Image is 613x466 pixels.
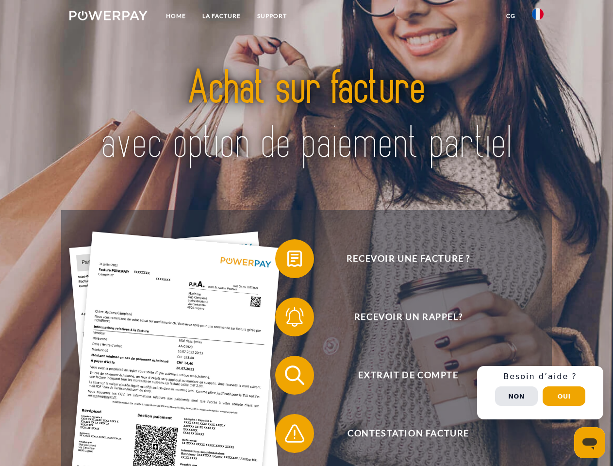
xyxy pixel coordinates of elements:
img: qb_warning.svg [282,421,307,446]
img: qb_bell.svg [282,305,307,329]
button: Contestation Facture [275,414,528,453]
span: Contestation Facture [289,414,527,453]
button: Recevoir une facture ? [275,239,528,278]
div: Schnellhilfe [477,366,603,419]
img: fr [532,8,544,20]
h3: Besoin d’aide ? [483,372,597,382]
img: title-powerpay_fr.svg [93,47,520,186]
img: qb_search.svg [282,363,307,387]
a: Support [249,7,295,25]
a: Home [158,7,194,25]
img: logo-powerpay-white.svg [69,11,148,20]
a: LA FACTURE [194,7,249,25]
span: Recevoir une facture ? [289,239,527,278]
span: Extrait de compte [289,356,527,395]
button: Recevoir un rappel? [275,298,528,336]
button: Extrait de compte [275,356,528,395]
button: Oui [543,386,585,406]
a: CG [498,7,524,25]
button: Non [495,386,538,406]
span: Recevoir un rappel? [289,298,527,336]
iframe: Bouton de lancement de la fenêtre de messagerie [574,427,605,458]
img: qb_bill.svg [282,247,307,271]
